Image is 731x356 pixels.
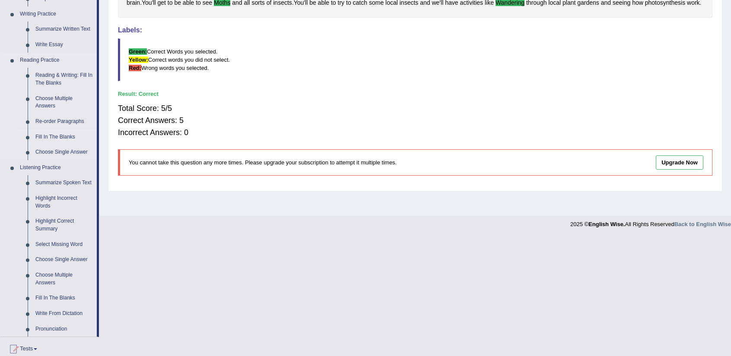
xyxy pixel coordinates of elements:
[16,6,97,22] a: Writing Practice
[32,129,97,145] a: Fill In The Blanks
[588,221,625,227] strong: English Wise.
[118,90,712,98] div: Result:
[16,53,97,68] a: Reading Practice
[129,158,560,167] p: You cannot take this question any more times. Please upgrade your subscription to attempt it mult...
[32,68,97,91] a: Reading & Writing: Fill In The Blanks
[32,145,97,160] a: Choose Single Answer
[32,290,97,306] a: Fill In The Blanks
[570,216,731,228] div: 2025 © All Rights Reserved
[32,321,97,337] a: Pronunciation
[129,65,141,71] b: Red:
[129,48,147,55] b: Green:
[32,37,97,53] a: Write Essay
[32,268,97,290] a: Choose Multiple Answers
[32,22,97,37] a: Summarize Written Text
[32,114,97,129] a: Re-order Paragraphs
[32,252,97,268] a: Choose Single Answer
[32,306,97,321] a: Write From Dictation
[118,26,712,34] h4: Labels:
[16,160,97,176] a: Listening Practice
[32,191,97,214] a: Highlight Incorrect Words
[129,57,148,63] b: Yellow:
[32,91,97,114] a: Choose Multiple Answers
[32,175,97,191] a: Summarize Spoken Text
[118,38,712,81] blockquote: Correct Words you selected. Correct words you did not select. Wrong words you selected.
[674,221,731,227] a: Back to English Wise
[32,237,97,252] a: Select Missing Word
[656,155,703,170] a: Upgrade Now
[118,98,712,143] div: Total Score: 5/5 Correct Answers: 5 Incorrect Answers: 0
[32,214,97,236] a: Highlight Correct Summary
